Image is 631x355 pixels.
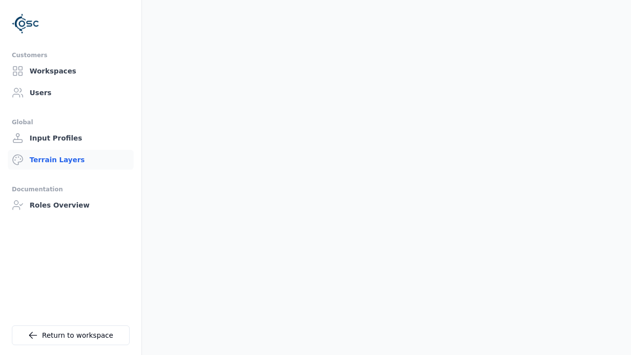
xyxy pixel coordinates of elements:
[8,128,134,148] a: Input Profiles
[12,10,39,37] img: Logo
[8,150,134,170] a: Terrain Layers
[12,325,130,345] a: Return to workspace
[12,49,130,61] div: Customers
[12,183,130,195] div: Documentation
[8,61,134,81] a: Workspaces
[12,116,130,128] div: Global
[8,195,134,215] a: Roles Overview
[8,83,134,103] a: Users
